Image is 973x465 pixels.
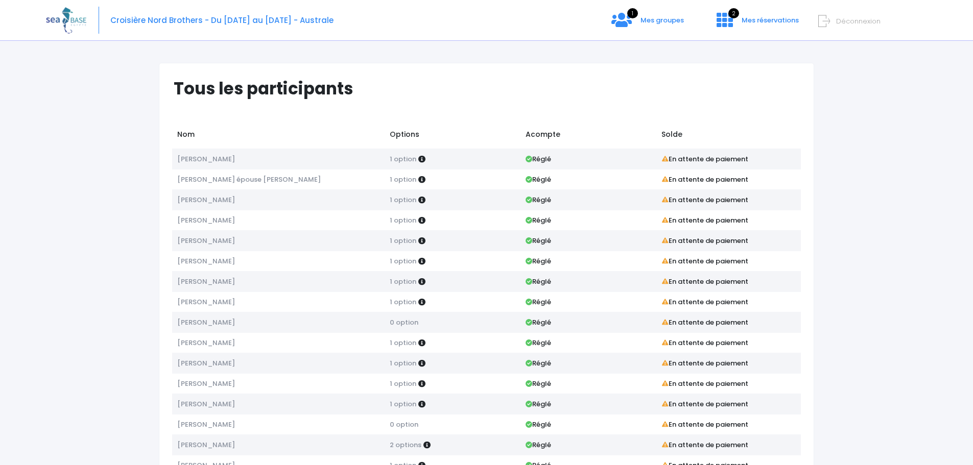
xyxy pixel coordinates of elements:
span: Mes groupes [640,15,684,25]
strong: Réglé [526,379,551,388]
span: 1 option [390,175,416,184]
span: 1 option [390,277,416,286]
span: [PERSON_NAME] [177,297,235,307]
span: [PERSON_NAME] [177,420,235,429]
strong: Réglé [526,297,551,307]
span: [PERSON_NAME] épouse [PERSON_NAME] [177,175,321,184]
strong: En attente de paiement [661,420,748,429]
span: 0 option [390,420,418,429]
span: 1 option [390,154,416,164]
span: 1 option [390,358,416,368]
strong: Réglé [526,236,551,246]
span: [PERSON_NAME] [177,399,235,409]
span: [PERSON_NAME] [177,215,235,225]
strong: En attente de paiement [661,236,748,246]
td: Acompte [520,124,656,149]
strong: En attente de paiement [661,154,748,164]
span: 1 option [390,338,416,348]
span: 1 option [390,399,416,409]
strong: En attente de paiement [661,317,748,327]
strong: Réglé [526,195,551,205]
strong: Réglé [526,338,551,348]
strong: En attente de paiement [661,277,748,286]
span: [PERSON_NAME] [177,379,235,388]
td: Nom [172,124,385,149]
strong: Réglé [526,256,551,266]
span: [PERSON_NAME] [177,154,235,164]
a: 2 Mes réservations [708,19,805,29]
strong: En attente de paiement [661,297,748,307]
strong: Réglé [526,399,551,409]
span: [PERSON_NAME] [177,195,235,205]
span: 1 option [390,236,416,246]
strong: En attente de paiement [661,358,748,368]
span: 1 option [390,195,416,205]
span: [PERSON_NAME] [177,358,235,368]
td: Options [385,124,520,149]
strong: Réglé [526,420,551,429]
h1: Tous les participants [174,79,809,99]
span: 1 option [390,256,416,266]
span: [PERSON_NAME] [177,277,235,286]
strong: En attente de paiement [661,215,748,225]
span: [PERSON_NAME] [177,338,235,348]
td: Solde [656,124,801,149]
strong: Réglé [526,440,551,450]
strong: En attente de paiement [661,399,748,409]
span: [PERSON_NAME] [177,440,235,450]
span: [PERSON_NAME] [177,236,235,246]
strong: Réglé [526,317,551,327]
strong: En attente de paiement [661,175,748,184]
strong: En attente de paiement [661,440,748,450]
a: 1 Mes groupes [603,19,692,29]
strong: Réglé [526,175,551,184]
span: 2 [728,8,739,18]
strong: Réglé [526,154,551,164]
span: 0 option [390,317,418,327]
span: [PERSON_NAME] [177,256,235,266]
strong: En attente de paiement [661,256,748,266]
span: 2 options [390,440,421,450]
strong: En attente de paiement [661,379,748,388]
span: 1 option [390,215,416,225]
span: Croisière Nord Brothers - Du [DATE] au [DATE] - Australe [110,15,334,26]
span: Déconnexion [836,16,881,26]
span: Mes réservations [742,15,799,25]
span: 1 option [390,297,416,307]
span: [PERSON_NAME] [177,317,235,327]
strong: Réglé [526,215,551,225]
strong: En attente de paiement [661,338,748,348]
span: 1 option [390,379,416,388]
strong: Réglé [526,358,551,368]
strong: Réglé [526,277,551,286]
span: 1 [627,8,638,18]
strong: En attente de paiement [661,195,748,205]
